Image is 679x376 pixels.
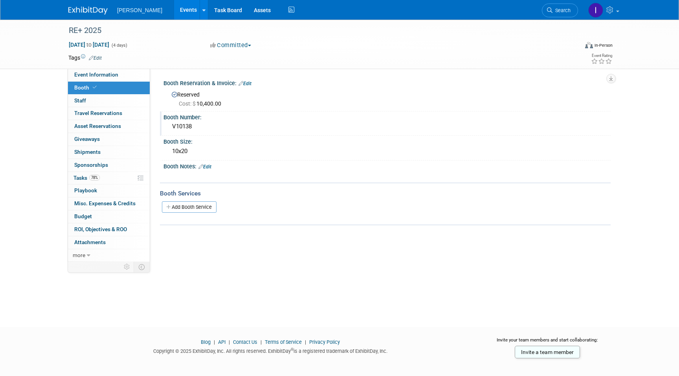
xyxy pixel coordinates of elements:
a: Travel Reservations [68,107,150,120]
a: Add Booth Service [162,201,217,213]
a: Budget [68,210,150,223]
a: Privacy Policy [309,339,340,345]
span: Asset Reservations [74,123,121,129]
div: Reserved [169,89,605,108]
div: RE+ 2025 [66,24,566,38]
a: Shipments [68,146,150,159]
a: Giveaways [68,133,150,146]
span: Playbook [74,187,97,193]
span: Shipments [74,149,101,155]
a: Search [542,4,578,17]
a: Tasks78% [68,172,150,184]
a: more [68,249,150,262]
td: Toggle Event Tabs [134,262,150,272]
span: | [227,339,232,345]
a: ROI, Objectives & ROO [68,223,150,236]
span: Search [552,7,571,13]
div: Booth Services [160,189,611,198]
span: | [303,339,308,345]
div: Event Format [532,41,613,53]
sup: ® [291,347,294,352]
img: ExhibitDay [68,7,108,15]
div: Booth Number: [163,111,611,121]
a: Blog [201,339,211,345]
img: Format-Inperson.png [585,42,593,48]
td: Personalize Event Tab Strip [120,262,134,272]
a: Edit [89,55,102,61]
a: Staff [68,95,150,107]
span: ROI, Objectives & ROO [74,226,127,232]
div: Copyright © 2025 ExhibitDay, Inc. All rights reserved. ExhibitDay is a registered trademark of Ex... [68,346,472,355]
a: Edit [198,164,211,170]
span: Staff [74,97,86,104]
td: Tags [68,54,102,62]
span: Sponsorships [74,162,108,168]
a: API [218,339,226,345]
div: Booth Size: [163,136,611,146]
a: Terms of Service [265,339,302,345]
div: In-Person [594,42,613,48]
div: Event Rating [591,54,612,58]
span: Misc. Expenses & Credits [74,200,136,206]
span: Booth [74,84,98,91]
div: V10138 [169,120,605,133]
span: Cost: $ [179,100,196,107]
span: more [73,252,85,258]
a: Event Information [68,69,150,81]
i: Booth reservation complete [93,85,97,89]
span: Giveaways [74,136,100,142]
div: Booth Notes: [163,161,611,171]
span: | [259,339,264,345]
span: Tasks [73,175,100,181]
div: Invite your team members and start collaborating: [484,337,611,349]
span: Travel Reservations [74,110,122,116]
div: Booth Reservation & Invoice: [163,77,611,88]
span: Event Information [74,71,118,78]
a: Booth [68,82,150,94]
button: Committed [207,41,254,49]
span: Attachments [74,239,106,245]
span: Budget [74,213,92,219]
span: [DATE] [DATE] [68,41,110,48]
a: Sponsorships [68,159,150,172]
img: Isabella DeJulia [588,3,603,18]
a: Misc. Expenses & Credits [68,197,150,210]
a: Playbook [68,184,150,197]
div: 10x20 [169,145,605,157]
a: Asset Reservations [68,120,150,133]
span: | [212,339,217,345]
span: 78% [89,175,100,181]
a: Invite a team member [515,346,580,358]
a: Edit [239,81,251,86]
span: 10,400.00 [179,100,224,107]
span: to [85,42,93,48]
span: (4 days) [111,43,127,48]
a: Contact Us [233,339,257,345]
span: [PERSON_NAME] [117,7,162,13]
a: Attachments [68,236,150,249]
